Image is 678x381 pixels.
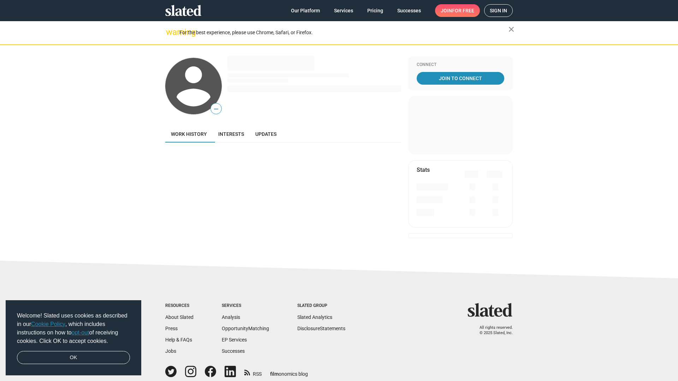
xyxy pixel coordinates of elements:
[222,337,247,343] a: EP Services
[222,348,245,354] a: Successes
[507,25,516,34] mat-icon: close
[179,28,509,37] div: For the best experience, please use Chrome, Safari, or Firefox.
[441,4,474,17] span: Join
[165,303,194,309] div: Resources
[255,131,276,137] span: Updates
[270,365,308,377] a: filmonomics blog
[6,300,141,376] div: cookieconsent
[484,4,513,17] a: Sign in
[297,314,332,320] a: Slated Analytics
[165,314,194,320] a: About Slated
[165,348,176,354] a: Jobs
[213,126,250,143] a: Interests
[222,314,240,320] a: Analysis
[270,371,279,377] span: film
[418,72,503,85] span: Join To Connect
[334,4,353,17] span: Services
[222,326,269,331] a: OpportunityMatching
[72,329,89,335] a: opt-out
[417,72,504,85] a: Join To Connect
[165,126,213,143] a: Work history
[452,4,474,17] span: for free
[222,303,269,309] div: Services
[165,326,178,331] a: Press
[291,4,320,17] span: Our Platform
[472,325,513,335] p: All rights reserved. © 2025 Slated, Inc.
[171,131,207,137] span: Work history
[397,4,421,17] span: Successes
[490,5,507,17] span: Sign in
[435,4,480,17] a: Joinfor free
[362,4,389,17] a: Pricing
[166,28,174,36] mat-icon: warning
[244,367,262,377] a: RSS
[367,4,383,17] span: Pricing
[250,126,282,143] a: Updates
[165,337,192,343] a: Help & FAQs
[218,131,244,137] span: Interests
[17,351,130,364] a: dismiss cookie message
[285,4,326,17] a: Our Platform
[417,166,430,174] mat-card-title: Stats
[417,62,504,68] div: Connect
[17,312,130,345] span: Welcome! Slated uses cookies as described in our , which includes instructions on how to of recei...
[297,326,345,331] a: DisclosureStatements
[31,321,65,327] a: Cookie Policy
[297,303,345,309] div: Slated Group
[328,4,359,17] a: Services
[211,104,221,114] span: —
[392,4,427,17] a: Successes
